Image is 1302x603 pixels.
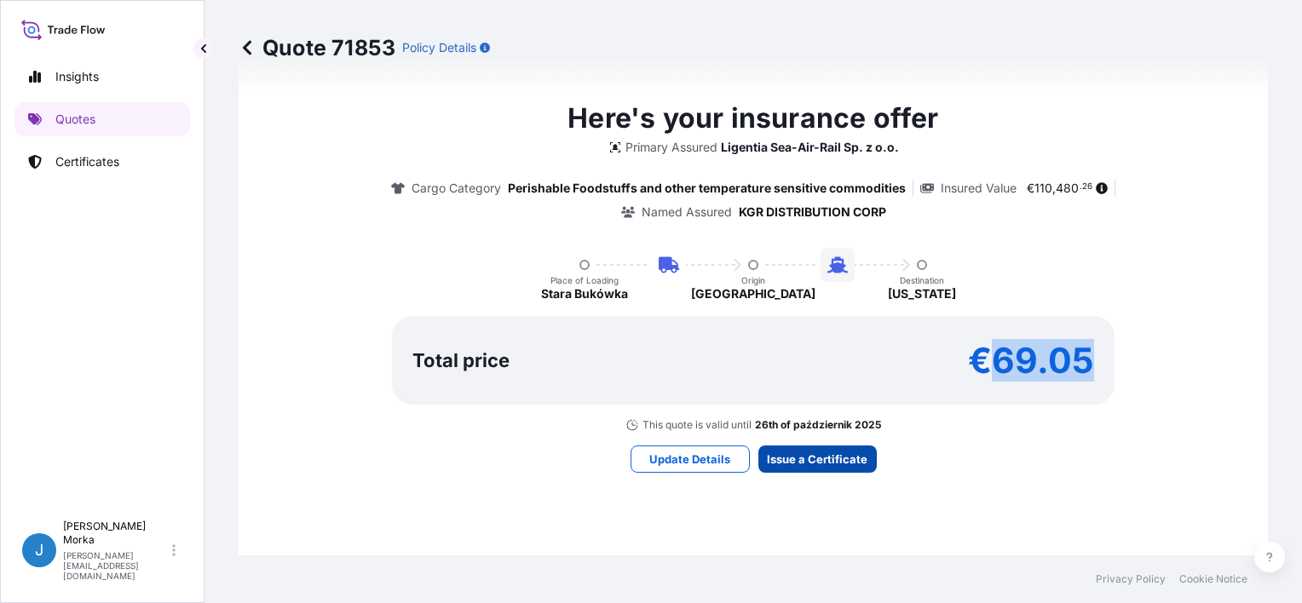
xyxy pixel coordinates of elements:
[14,60,190,94] a: Insights
[412,352,510,369] p: Total price
[642,418,752,432] p: This quote is valid until
[741,275,765,285] p: Origin
[968,347,1094,374] p: €69.05
[508,180,906,197] p: Perishable Foodstuffs and other temperature sensitive commodities
[691,285,815,302] p: [GEOGRAPHIC_DATA]
[739,204,886,221] p: KGR DISTRIBUTION CORP
[1179,572,1247,586] a: Cookie Notice
[1034,182,1052,194] span: 110
[14,102,190,136] a: Quotes
[55,68,99,85] p: Insights
[1056,182,1079,194] span: 480
[888,285,956,302] p: [US_STATE]
[14,145,190,179] a: Certificates
[721,139,899,156] p: Ligentia Sea-Air-Rail Sp. z o.o.
[55,111,95,128] p: Quotes
[755,418,881,432] p: 26th of październik 2025
[1082,184,1092,190] span: 26
[758,445,877,473] button: Issue a Certificate
[63,520,169,547] p: [PERSON_NAME] Morka
[35,542,43,559] span: J
[625,139,717,156] p: Primary Assured
[900,275,944,285] p: Destination
[1096,572,1166,586] a: Privacy Policy
[239,34,395,61] p: Quote 71853
[402,39,476,56] p: Policy Details
[550,275,619,285] p: Place of Loading
[649,451,730,468] p: Update Details
[941,180,1017,197] p: Insured Value
[1080,184,1082,190] span: .
[412,180,501,197] p: Cargo Category
[631,445,750,473] button: Update Details
[1027,182,1034,194] span: €
[642,204,732,221] p: Named Assured
[63,550,169,581] p: [PERSON_NAME][EMAIL_ADDRESS][DOMAIN_NAME]
[767,451,867,468] p: Issue a Certificate
[55,153,119,170] p: Certificates
[541,285,628,302] p: Stara Bukówka
[567,98,938,139] p: Here's your insurance offer
[1052,182,1056,194] span: ,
